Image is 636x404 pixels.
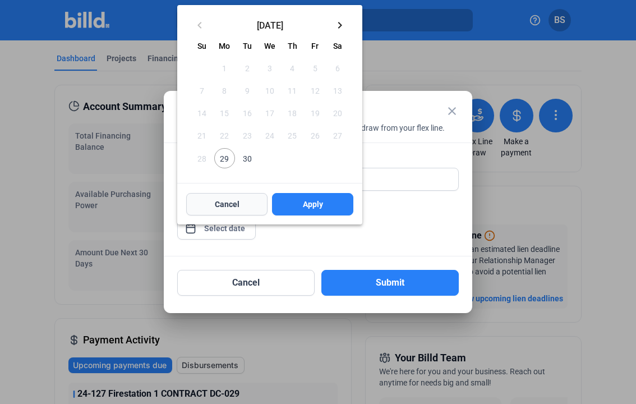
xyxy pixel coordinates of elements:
[303,124,326,146] button: September 26, 2025
[303,199,323,210] span: Apply
[213,57,236,79] button: September 1, 2025
[213,102,236,124] button: September 15, 2025
[219,42,230,50] span: Mo
[191,147,213,169] button: September 28, 2025
[305,103,325,123] span: 19
[281,124,303,146] button: September 25, 2025
[281,79,303,102] button: September 11, 2025
[328,58,348,78] span: 6
[197,42,206,50] span: Su
[192,80,212,100] span: 7
[333,42,342,50] span: Sa
[192,148,212,168] span: 28
[282,103,302,123] span: 18
[236,124,259,146] button: September 23, 2025
[237,80,257,100] span: 9
[259,57,281,79] button: September 3, 2025
[328,103,348,123] span: 20
[288,42,297,50] span: Th
[311,42,319,50] span: Fr
[260,58,280,78] span: 3
[192,103,212,123] span: 14
[191,124,213,146] button: September 21, 2025
[259,124,281,146] button: September 24, 2025
[326,79,349,102] button: September 13, 2025
[259,79,281,102] button: September 10, 2025
[237,125,257,145] span: 23
[237,103,257,123] span: 16
[282,80,302,100] span: 11
[214,58,234,78] span: 1
[333,19,347,32] mat-icon: keyboard_arrow_right
[264,42,275,50] span: We
[326,102,349,124] button: September 20, 2025
[192,125,212,145] span: 21
[236,79,259,102] button: September 9, 2025
[282,125,302,145] span: 25
[213,147,236,169] button: September 29, 2025
[237,148,257,168] span: 30
[237,58,257,78] span: 2
[191,79,213,102] button: September 7, 2025
[243,42,252,50] span: Tu
[214,148,234,168] span: 29
[303,79,326,102] button: September 12, 2025
[214,80,234,100] span: 8
[215,199,239,210] span: Cancel
[193,19,206,32] mat-icon: keyboard_arrow_left
[260,80,280,100] span: 10
[236,102,259,124] button: September 16, 2025
[281,102,303,124] button: September 18, 2025
[305,58,325,78] span: 5
[191,102,213,124] button: September 14, 2025
[213,79,236,102] button: September 8, 2025
[260,103,280,123] span: 17
[214,125,234,145] span: 22
[326,124,349,146] button: September 27, 2025
[259,102,281,124] button: September 17, 2025
[211,20,329,29] span: [DATE]
[303,57,326,79] button: September 5, 2025
[305,125,325,145] span: 26
[328,80,348,100] span: 13
[236,57,259,79] button: September 2, 2025
[303,102,326,124] button: September 19, 2025
[282,58,302,78] span: 4
[260,125,280,145] span: 24
[236,147,259,169] button: September 30, 2025
[214,103,234,123] span: 15
[326,57,349,79] button: September 6, 2025
[186,193,268,215] button: Cancel
[305,80,325,100] span: 12
[328,125,348,145] span: 27
[213,124,236,146] button: September 22, 2025
[272,193,353,215] button: Apply
[281,57,303,79] button: September 4, 2025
